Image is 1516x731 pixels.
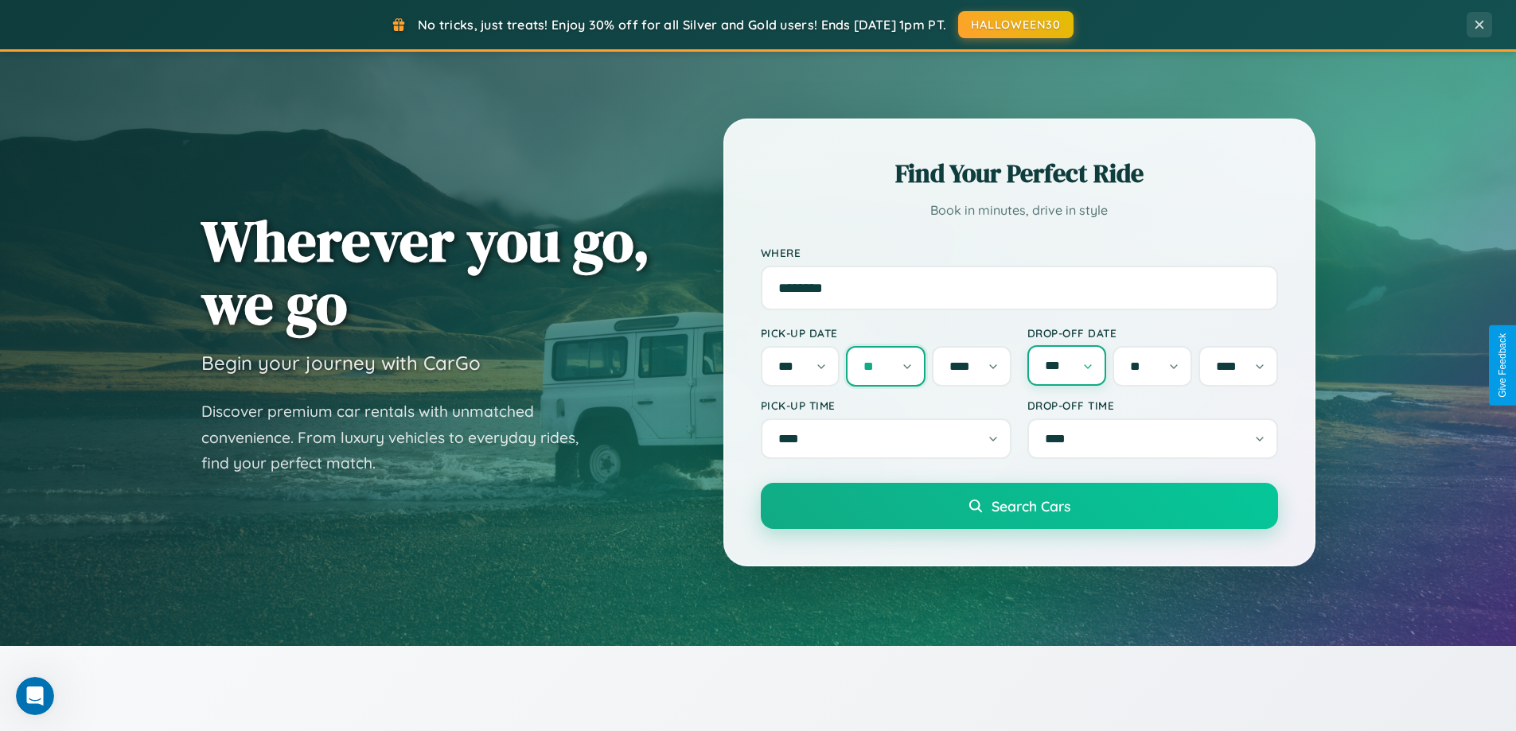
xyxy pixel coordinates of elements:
[201,209,650,335] h1: Wherever you go, we go
[201,351,481,375] h3: Begin your journey with CarGo
[1027,326,1278,340] label: Drop-off Date
[1027,399,1278,412] label: Drop-off Time
[761,483,1278,529] button: Search Cars
[761,326,1011,340] label: Pick-up Date
[761,246,1278,259] label: Where
[201,399,599,476] p: Discover premium car rentals with unmatched convenience. From luxury vehicles to everyday rides, ...
[16,677,54,715] iframe: Intercom live chat
[992,497,1070,515] span: Search Cars
[761,399,1011,412] label: Pick-up Time
[761,156,1278,191] h2: Find Your Perfect Ride
[958,11,1074,38] button: HALLOWEEN30
[761,199,1278,222] p: Book in minutes, drive in style
[1497,333,1508,398] div: Give Feedback
[418,17,946,33] span: No tricks, just treats! Enjoy 30% off for all Silver and Gold users! Ends [DATE] 1pm PT.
